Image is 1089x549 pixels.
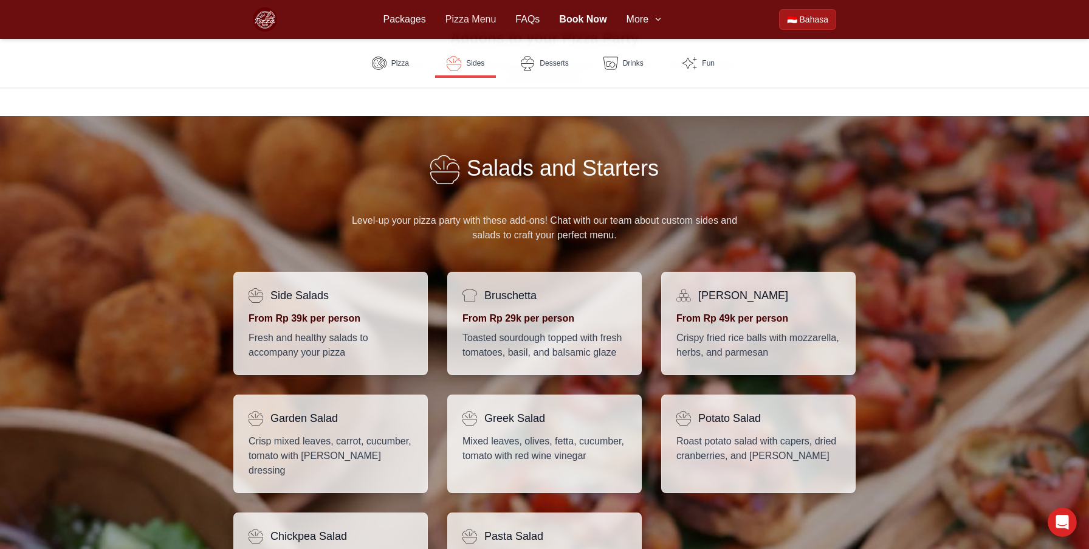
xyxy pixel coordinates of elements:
span: Bahasa [800,13,828,26]
span: Desserts [540,58,568,68]
img: Fun [682,56,697,71]
span: More [627,12,648,27]
a: Drinks [593,49,654,78]
img: Drinks [603,56,618,71]
img: salad [249,411,263,426]
img: Salad [430,155,459,184]
p: From Rp 39k per person [249,311,413,326]
span: Drinks [623,58,644,68]
h4: Pasta Salad [484,528,543,545]
p: Crisp mixed leaves, carrot, cucumber, tomato with [PERSON_NAME] dressing [249,434,413,478]
img: Bali Pizza Party Logo [253,7,277,32]
a: Fun [668,49,729,78]
a: Pizza Menu [445,12,496,27]
span: Fun [702,58,715,68]
p: Toasted sourdough topped with fresh tomatoes, basil, and balsamic glaze [462,331,627,360]
h4: Side Salads [270,287,329,304]
img: Pizza [372,56,386,71]
a: Beralih ke Bahasa Indonesia [779,9,836,30]
span: Pizza [391,58,409,68]
img: Sides [447,56,461,71]
a: FAQs [515,12,540,27]
img: ball-pile [676,288,691,303]
h4: Bruschetta [484,287,537,304]
span: Sides [466,58,484,68]
h4: [PERSON_NAME] [698,287,788,304]
p: Roast potato salad with capers, dried cranberries, and [PERSON_NAME] [676,434,840,463]
h4: Potato Salad [698,410,761,427]
a: Sides [435,49,496,78]
img: salad [676,411,691,426]
h4: Chickpea Salad [270,528,347,545]
iframe: Intercom live chat [1048,508,1077,537]
p: From Rp 29k per person [462,311,627,326]
img: salad [249,529,263,544]
img: salad [462,529,477,544]
button: More [627,12,663,27]
a: Packages [383,12,425,27]
a: Book Now [559,12,606,27]
a: Pizza [360,49,421,78]
h4: Greek Salad [484,410,545,427]
p: Crispy fried rice balls with mozzarella, herbs, and parmesan [676,331,840,360]
img: salad [249,288,263,303]
img: Desserts [520,56,535,71]
h4: Garden Salad [270,410,338,427]
h3: Salads and Starters [39,155,1050,199]
p: Mixed leaves, olives, fetta, cucumber, tomato with red wine vinegar [462,434,627,463]
p: Fresh and healthy salads to accompany your pizza [249,331,413,360]
a: Desserts [510,49,578,78]
img: bread-slice [462,288,477,303]
img: salad [462,411,477,426]
p: From Rp 49k per person [676,311,840,326]
p: Level-up your pizza party with these add-ons! Chat with our team about custom sides and salads to... [340,213,749,243]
